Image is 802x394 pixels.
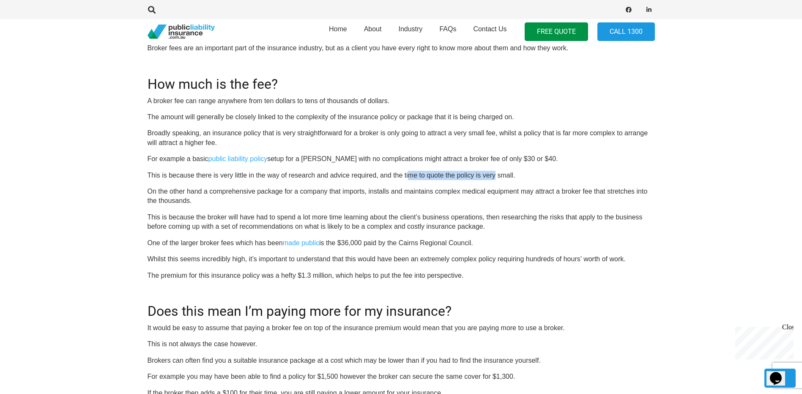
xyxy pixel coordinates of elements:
[390,16,431,47] a: Industry
[732,323,794,359] iframe: chat widget
[148,238,655,248] p: One of the larger broker fees which has been is the $36,000 paid by the Cairns Regional Council.
[431,16,465,47] a: FAQs
[148,339,655,349] p: This is not always the case however.
[148,96,655,106] p: A broker fee can range anywhere from ten dollars to tens of thousands of dollars.
[473,25,506,33] span: Contact Us
[597,22,655,41] a: Call 1300
[643,4,655,16] a: LinkedIn
[148,154,655,164] p: For example a basic setup for a [PERSON_NAME] with no complications might attract a broker fee of...
[148,254,655,264] p: Whilst this seems incredibly high, it’s important to understand that this would have been an extr...
[329,25,347,33] span: Home
[148,171,655,180] p: This is because there is very little in the way of research and advice required, and the time to ...
[3,3,58,61] div: Chat live with an agent now!Close
[148,372,655,381] p: For example you may have been able to find a policy for $1,500 however the broker can secure the ...
[148,129,655,148] p: Broadly speaking, an insurance policy that is very straightforward for a broker is only going to ...
[148,112,655,122] p: The amount will generally be closely linked to the complexity of the insurance policy or package ...
[320,16,356,47] a: Home
[148,271,655,280] p: The premium for this insurance policy was a hefty $1.3 million, which helps to put the fee into p...
[356,16,390,47] a: About
[148,44,655,53] p: Broker fees are an important part of the insurance industry, but as a client you have every right...
[623,4,635,16] a: Facebook
[398,25,422,33] span: Industry
[148,323,655,333] p: It would be easy to assume that paying a broker fee on top of the insurance premium would mean th...
[766,360,794,386] iframe: chat widget
[148,66,655,92] h2: How much is the fee?
[148,187,655,206] p: On the other hand a comprehensive package for a company that imports, installs and maintains comp...
[364,25,382,33] span: About
[148,356,655,365] p: Brokers can often find you a suitable insurance package at a cost which may be lower than if you ...
[148,25,215,39] a: pli_logotransparent
[764,369,796,388] a: Back to top
[148,213,655,232] p: This is because the broker will have had to spend a lot more time learning about the client’s bus...
[144,6,161,14] a: Search
[148,293,655,319] h2: Does this mean I’m paying more for my insurance?
[465,16,515,47] a: Contact Us
[439,25,456,33] span: FAQs
[208,155,268,162] a: public liability policy
[525,22,588,41] a: FREE QUOTE
[283,239,319,246] a: made public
